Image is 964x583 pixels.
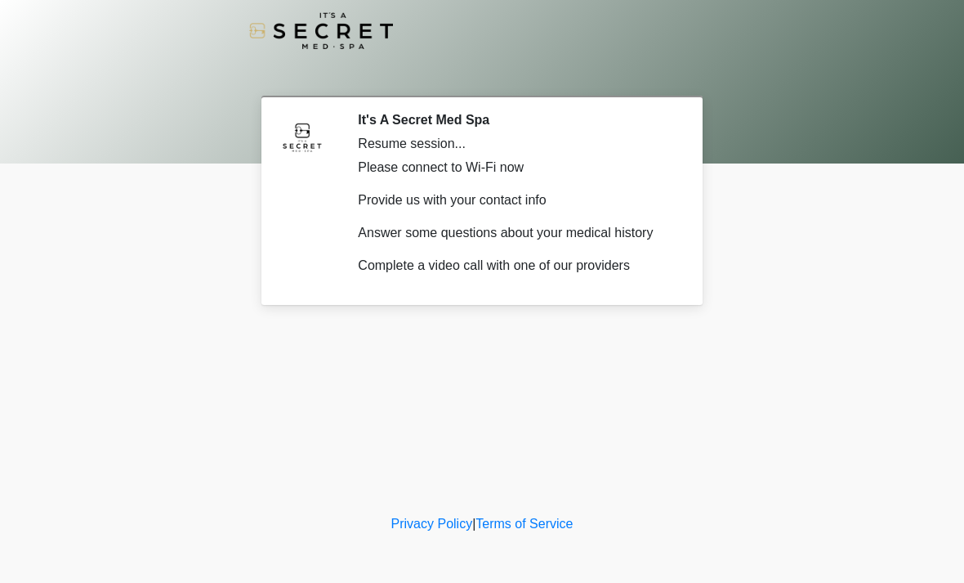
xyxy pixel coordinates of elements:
p: Please connect to Wi-Fi now [358,158,674,177]
a: Terms of Service [475,517,573,531]
a: | [472,517,475,531]
h2: It's A Secret Med Spa [358,112,674,128]
p: Complete a video call with one of our providers [358,256,674,276]
h1: ‎ ‎ [253,59,711,89]
img: Agent Avatar [278,112,327,161]
p: Provide us with your contact info [358,191,674,210]
a: Privacy Policy [391,517,473,531]
img: It's A Secret Med Spa Logo [249,12,393,49]
div: Resume session... [358,134,674,154]
p: Answer some questions about your medical history [358,223,674,243]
